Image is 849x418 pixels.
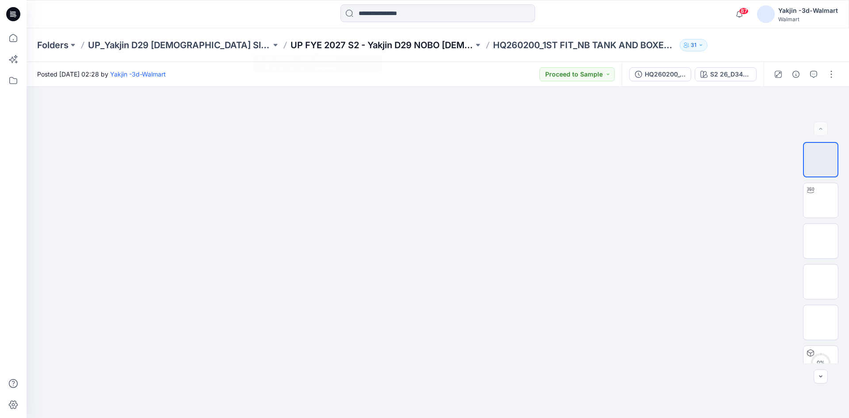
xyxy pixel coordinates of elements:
p: 31 [691,40,696,50]
a: UP FYE 2027 S2 - Yakjin D29 NOBO [DEMOGRAPHIC_DATA] Sleepwear [291,39,474,51]
button: S2 26_D34_NB_CROISSANT v2 rpt_CW1_VIVID WHT_WM [695,67,757,81]
button: HQ260200_1ST FIT_NB TANK AND BOXER SHORTS SET_TANK ONLY [629,67,691,81]
div: 0 % [810,359,831,367]
div: Walmart [778,16,838,23]
a: UP_Yakjin D29 [DEMOGRAPHIC_DATA] Sleep [88,39,271,51]
button: 31 [680,39,707,51]
a: Yakjin -3d-Walmart [110,70,166,78]
a: Folders [37,39,69,51]
img: avatar [757,5,775,23]
div: S2 26_D34_NB_CROISSANT v2 rpt_CW1_VIVID WHT_WM [710,69,751,79]
p: HQ260200_1ST FIT_NB TANK AND BOXER SHORTS SET_TANK ONLY [493,39,676,51]
button: Details [789,67,803,81]
span: Posted [DATE] 02:28 by [37,69,166,79]
span: 87 [739,8,749,15]
div: Yakjin -3d-Walmart [778,5,838,16]
div: HQ260200_1ST FIT_NB TANK AND BOXER SHORTS SET_TANK ONLY [645,69,685,79]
